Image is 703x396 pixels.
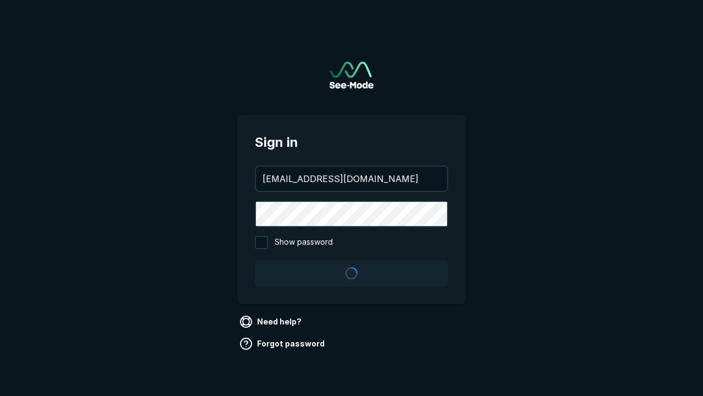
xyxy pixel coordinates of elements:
img: See-Mode Logo [330,62,373,89]
a: Go to sign in [330,62,373,89]
span: Sign in [255,133,448,152]
input: your@email.com [256,167,447,191]
a: Forgot password [237,335,329,353]
a: Need help? [237,313,306,331]
span: Show password [275,236,333,249]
